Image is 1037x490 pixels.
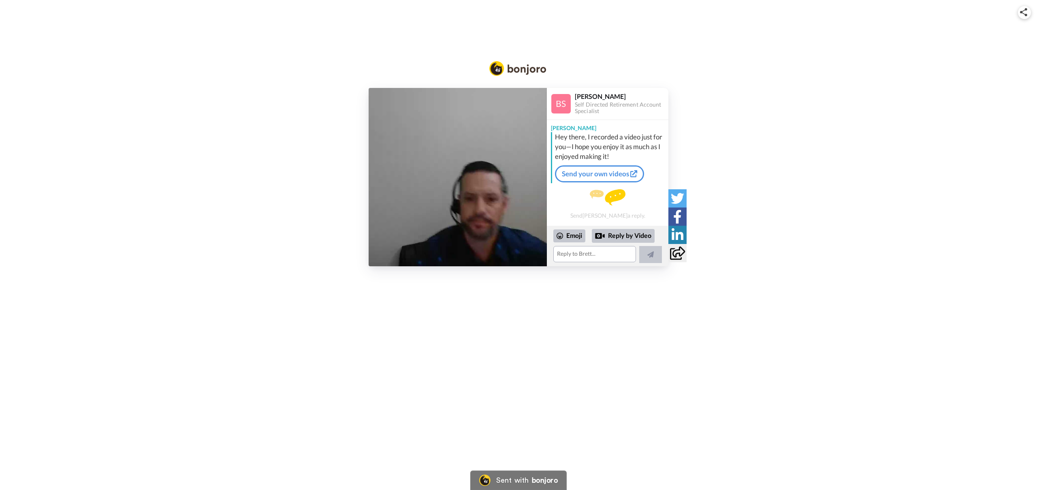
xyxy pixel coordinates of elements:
img: Bonjoro Logo [489,61,546,76]
div: Self Directed Retirement Account Specialist [575,101,668,115]
div: [PERSON_NAME] [547,120,668,132]
div: Reply by Video [592,229,655,243]
img: Profile Image [551,94,571,113]
div: Hey there, I recorded a video just for you—I hope you enjoy it as much as I enjoyed making it! [555,132,666,161]
img: message.svg [590,189,625,205]
div: Reply by Video [595,231,605,241]
div: [PERSON_NAME] [575,92,668,100]
div: Emoji [553,229,585,242]
img: 5fb6c328-8d5b-40df-b1ad-a3cdc5a20913-thumb.jpg [369,88,547,266]
img: ic_share.svg [1020,8,1027,16]
div: Send [PERSON_NAME] a reply. [547,186,668,222]
a: Send your own videos [555,165,644,182]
